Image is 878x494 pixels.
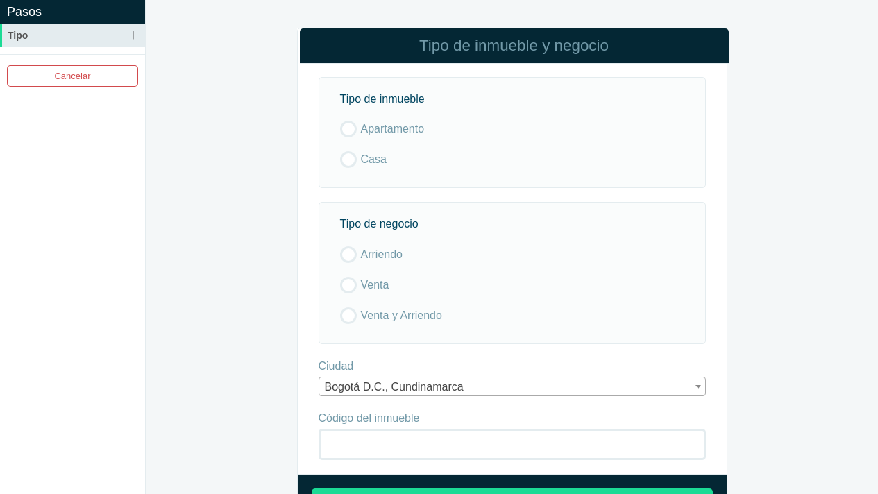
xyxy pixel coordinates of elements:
span: Bogotá D.C., Cundinamarca [319,377,705,397]
label: Venta [340,277,677,293]
label: Arriendo [340,246,677,263]
h3: Tipo de negocio [340,216,691,232]
label: Apartamento [340,121,677,137]
h3: Tipo de inmueble [340,92,691,107]
label: Casa [340,151,677,168]
label: Ciudad [319,358,706,375]
label: Venta y Arriendo [340,307,677,324]
legend: Tipo de inmueble y negocio [300,28,729,64]
label: Código del inmueble [319,410,706,427]
span: Bogotá D.C., Cundinamarca [319,377,706,396]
